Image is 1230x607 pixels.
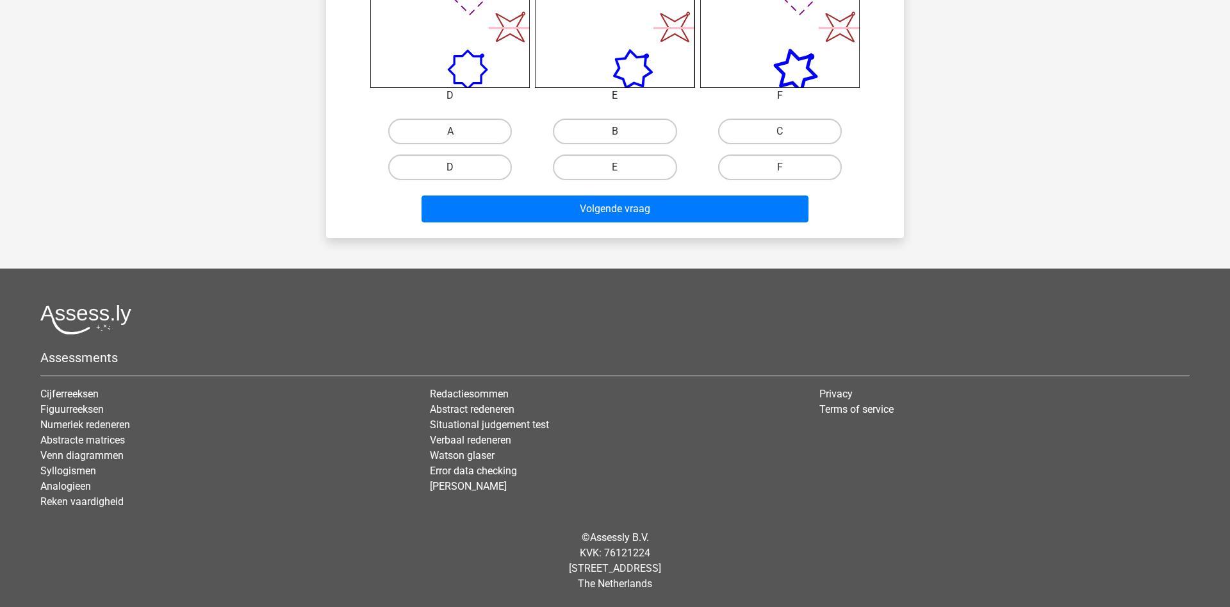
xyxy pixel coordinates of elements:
[31,520,1199,602] div: © KVK: 76121224 [STREET_ADDRESS] The Netherlands
[388,119,512,144] label: A
[553,119,676,144] label: B
[430,434,511,446] a: Verbaal redeneren
[430,419,549,431] a: Situational judgement test
[40,434,125,446] a: Abstracte matrices
[422,195,809,222] button: Volgende vraag
[40,388,99,400] a: Cijferreeksen
[819,388,853,400] a: Privacy
[361,88,539,103] div: D
[40,403,104,415] a: Figuurreeksen
[590,531,649,544] a: Assessly B.V.
[430,403,514,415] a: Abstract redeneren
[40,419,130,431] a: Numeriek redeneren
[430,465,517,477] a: Error data checking
[430,480,507,492] a: [PERSON_NAME]
[40,495,124,508] a: Reken vaardigheid
[40,449,124,461] a: Venn diagrammen
[388,154,512,180] label: D
[430,449,495,461] a: Watson glaser
[691,88,869,103] div: F
[40,480,91,492] a: Analogieen
[40,465,96,477] a: Syllogismen
[718,119,842,144] label: C
[553,154,676,180] label: E
[718,154,842,180] label: F
[430,388,509,400] a: Redactiesommen
[40,304,131,335] img: Assessly logo
[525,88,704,103] div: E
[40,350,1190,365] h5: Assessments
[819,403,894,415] a: Terms of service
